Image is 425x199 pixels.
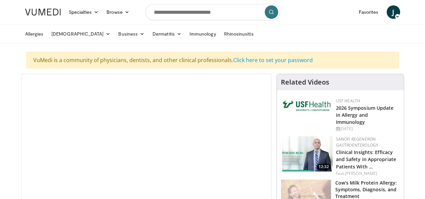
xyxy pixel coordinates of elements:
[282,136,333,171] img: bf9ce42c-6823-4735-9d6f-bc9dbebbcf2c.png.150x105_q85_crop-smart_upscale.jpg
[145,4,280,20] input: Search topics, interventions
[336,136,379,148] a: Sanofi Regeneron Gastroenterology
[220,27,258,41] a: Rhinosinusitis
[282,136,333,171] a: 12:32
[345,170,377,176] a: [PERSON_NAME]
[114,27,148,41] a: Business
[387,5,400,19] a: J
[233,56,313,64] a: Click here to set your password
[25,9,61,15] img: VuMedi Logo
[21,27,48,41] a: Allergies
[316,164,331,170] span: 12:32
[336,105,394,125] a: 2026 Symposium Update in Allergy and Immunology
[282,98,333,113] img: 6ba8804a-8538-4002-95e7-a8f8012d4a11.png.150x105_q85_autocrop_double_scale_upscale_version-0.2.jpg
[336,170,398,177] div: Feat.
[47,27,114,41] a: [DEMOGRAPHIC_DATA]
[102,5,133,19] a: Browse
[26,52,399,68] div: VuMedi is a community of physicians, dentists, and other clinical professionals.
[65,5,103,19] a: Specialties
[281,78,329,86] h4: Related Videos
[148,27,185,41] a: Dermatitis
[336,98,360,104] a: USF Health
[336,126,398,132] div: [DATE]
[185,27,220,41] a: Immunology
[355,5,383,19] a: Favorites
[336,149,396,169] a: Clinical Insights: Efficacy and Safety in Appropriate Patients With …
